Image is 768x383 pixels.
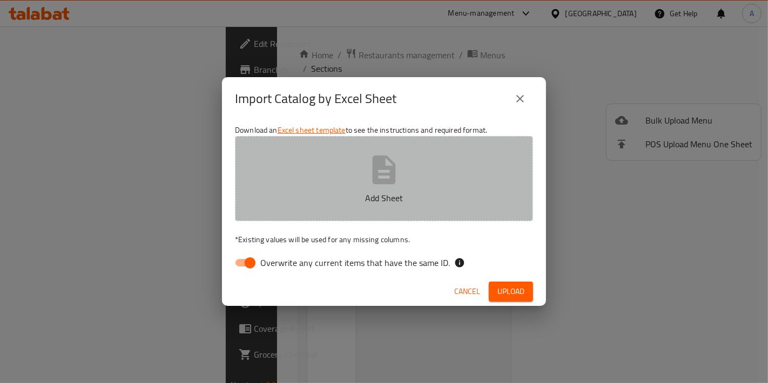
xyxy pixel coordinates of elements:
[252,191,516,204] p: Add Sheet
[222,120,546,277] div: Download an to see the instructions and required format.
[235,90,396,107] h2: Import Catalog by Excel Sheet
[450,282,484,302] button: Cancel
[497,285,524,298] span: Upload
[454,257,465,268] svg: If the overwrite option isn't selected, then the items that match an existing ID will be ignored ...
[489,282,533,302] button: Upload
[507,86,533,112] button: close
[454,285,480,298] span: Cancel
[278,123,346,137] a: Excel sheet template
[260,256,450,269] span: Overwrite any current items that have the same ID.
[235,136,533,221] button: Add Sheet
[235,234,533,245] p: Existing values will be used for any missing columns.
